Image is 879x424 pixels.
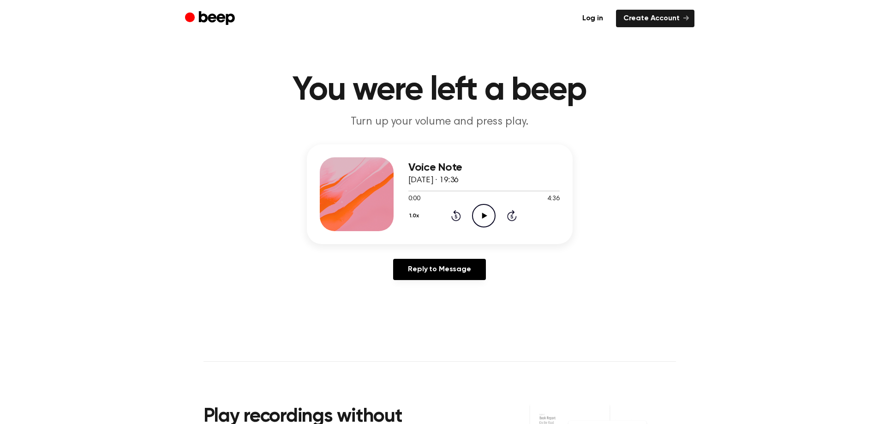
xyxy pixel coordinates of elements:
span: 0:00 [408,194,420,204]
span: [DATE] · 19:36 [408,176,459,185]
a: Log in [575,10,610,27]
button: 1.0x [408,208,423,224]
a: Reply to Message [393,259,485,280]
h3: Voice Note [408,161,560,174]
span: 4:36 [547,194,559,204]
h1: You were left a beep [203,74,676,107]
a: Beep [185,10,237,28]
a: Create Account [616,10,694,27]
p: Turn up your volume and press play. [263,114,617,130]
